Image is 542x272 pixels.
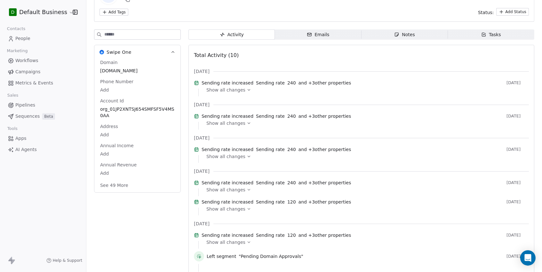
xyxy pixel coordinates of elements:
[94,45,180,59] button: Swipe OneSwipe One
[206,239,245,245] span: Show all changes
[394,31,415,38] div: Notes
[194,52,239,58] span: Total Activity (10)
[307,31,329,38] div: Emails
[506,254,529,259] span: [DATE]
[15,35,30,42] span: People
[5,100,81,110] a: Pipelines
[4,124,20,133] span: Tools
[99,98,125,104] span: Account Id
[100,132,175,138] span: Add
[15,68,40,75] span: Campaigns
[15,113,40,120] span: Sequences
[5,111,81,122] a: SequencesBeta
[100,50,104,54] img: Swipe One
[5,133,81,144] a: Apps
[202,146,253,153] span: Sending rate increased
[206,187,524,193] a: Show all changes
[99,142,135,149] span: Annual Income
[99,162,138,168] span: Annual Revenue
[96,180,132,191] button: See 49 More
[4,91,21,100] span: Sales
[194,220,210,227] span: [DATE]
[53,258,82,263] span: Help & Support
[239,253,303,260] span: "Pending Domain Approvals"
[15,102,35,108] span: Pipelines
[506,147,529,152] span: [DATE]
[206,120,245,126] span: Show all changes
[256,180,285,186] span: Sending rate
[202,180,253,186] span: Sending rate increased
[287,146,296,153] span: 240
[256,199,285,205] span: Sending rate
[100,151,175,157] span: Add
[506,180,529,185] span: [DATE]
[46,258,82,263] a: Help & Support
[5,55,81,66] a: Workflows
[206,120,524,126] a: Show all changes
[206,206,245,212] span: Show all changes
[194,68,210,75] span: [DATE]
[100,170,175,176] span: Add
[19,8,67,16] span: Default Business
[206,206,524,212] a: Show all changes
[206,87,524,93] a: Show all changes
[506,233,529,238] span: [DATE]
[100,106,175,119] span: org_01JP2XNTSJ654SMFSF5V4MS0AA
[520,250,536,266] div: Open Intercom Messenger
[299,146,351,153] span: and + 3 other properties
[506,199,529,204] span: [DATE]
[478,9,494,16] span: Status:
[506,80,529,85] span: [DATE]
[299,113,351,119] span: and + 3 other properties
[299,232,351,238] span: and + 3 other properties
[202,232,253,238] span: Sending rate increased
[99,78,135,85] span: Phone Number
[256,146,285,153] span: Sending rate
[206,87,245,93] span: Show all changes
[506,114,529,119] span: [DATE]
[4,24,28,34] span: Contacts
[99,123,119,130] span: Address
[15,57,38,64] span: Workflows
[99,59,119,66] span: Domain
[5,33,81,44] a: People
[5,78,81,88] a: Metrics & Events
[4,46,30,56] span: Marketing
[206,153,245,160] span: Show all changes
[496,8,529,16] button: Add Status
[206,187,245,193] span: Show all changes
[202,80,253,86] span: Sending rate increased
[206,153,524,160] a: Show all changes
[5,67,81,77] a: Campaigns
[15,135,27,142] span: Apps
[107,49,132,55] span: Swipe One
[100,9,128,16] button: Add Tags
[299,80,351,86] span: and + 3 other properties
[287,80,296,86] span: 240
[287,199,296,205] span: 120
[194,168,210,174] span: [DATE]
[5,144,81,155] a: AI Agents
[481,31,501,38] div: Tasks
[100,68,175,74] span: [DOMAIN_NAME]
[256,232,285,238] span: Sending rate
[256,80,285,86] span: Sending rate
[287,113,296,119] span: 240
[299,180,351,186] span: and + 3 other properties
[202,113,253,119] span: Sending rate increased
[299,199,351,205] span: and + 3 other properties
[11,9,15,15] span: D
[94,59,180,192] div: Swipe OneSwipe One
[287,180,296,186] span: 240
[287,232,296,238] span: 120
[15,146,37,153] span: AI Agents
[100,87,175,93] span: Add
[42,113,55,120] span: Beta
[256,113,285,119] span: Sending rate
[202,199,253,205] span: Sending rate increased
[8,7,68,18] button: DDefault Business
[15,80,53,86] span: Metrics & Events
[194,101,210,108] span: [DATE]
[206,239,524,245] a: Show all changes
[194,135,210,141] span: [DATE]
